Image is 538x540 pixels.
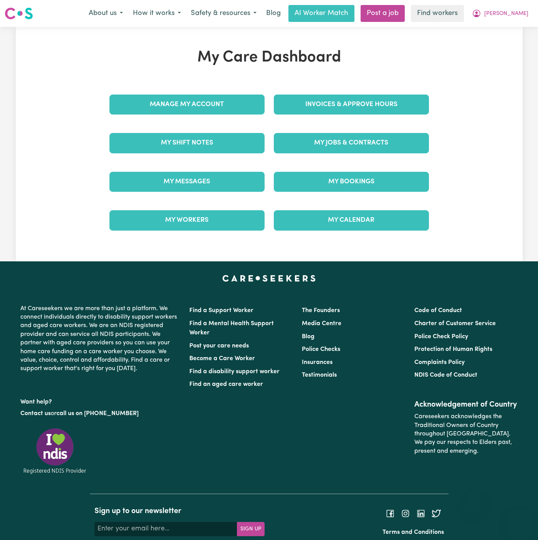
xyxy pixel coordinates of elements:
a: Testimonials [302,372,337,378]
button: My Account [467,5,533,22]
a: call us on [PHONE_NUMBER] [56,410,139,417]
a: Code of Conduct [414,307,462,314]
a: My Calendar [274,210,429,230]
a: Charter of Customer Service [414,321,496,327]
a: Terms and Conditions [382,529,444,535]
a: My Bookings [274,172,429,192]
span: [PERSON_NAME] [484,10,528,18]
iframe: Close message [466,491,482,506]
a: The Founders [302,307,340,314]
a: Invoices & Approve Hours [274,95,429,115]
a: Become a Care Worker [189,356,255,362]
a: Contact us [20,410,51,417]
a: Post a job [361,5,405,22]
h2: Acknowledgement of Country [414,400,518,409]
a: Blog [262,5,285,22]
a: Find an aged care worker [189,381,263,387]
a: Police Checks [302,346,340,352]
p: Want help? [20,395,180,406]
h2: Sign up to our newsletter [94,507,265,516]
a: Careseekers logo [5,5,33,22]
a: Find a Support Worker [189,307,253,314]
a: Follow Careseekers on Twitter [432,510,441,516]
a: My Workers [109,210,265,230]
a: AI Worker Match [288,5,354,22]
a: NDIS Code of Conduct [414,372,477,378]
a: Careseekers home page [222,275,316,281]
button: About us [84,5,128,22]
a: Post your care needs [189,343,249,349]
input: Enter your email here... [94,522,237,536]
img: Careseekers logo [5,7,33,20]
a: Follow Careseekers on LinkedIn [416,510,425,516]
a: Media Centre [302,321,341,327]
img: Registered NDIS provider [20,427,89,475]
a: Police Check Policy [414,334,468,340]
h1: My Care Dashboard [105,48,434,67]
button: How it works [128,5,186,22]
a: Find workers [411,5,464,22]
a: Find a disability support worker [189,369,280,375]
a: Follow Careseekers on Instagram [401,510,410,516]
p: Careseekers acknowledges the Traditional Owners of Country throughout [GEOGRAPHIC_DATA]. We pay o... [414,409,518,459]
a: My Messages [109,172,265,192]
a: My Jobs & Contracts [274,133,429,153]
a: My Shift Notes [109,133,265,153]
a: Follow Careseekers on Facebook [386,510,395,516]
p: At Careseekers we are more than just a platform. We connect individuals directly to disability su... [20,301,180,376]
button: Subscribe [237,522,265,536]
a: Complaints Policy [414,359,465,366]
button: Safety & resources [186,5,262,22]
p: or [20,406,180,421]
a: Insurances [302,359,333,366]
iframe: Button to launch messaging window [507,509,532,534]
a: Manage My Account [109,95,265,115]
a: Blog [302,334,315,340]
a: Protection of Human Rights [414,346,492,352]
a: Find a Mental Health Support Worker [189,321,274,336]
